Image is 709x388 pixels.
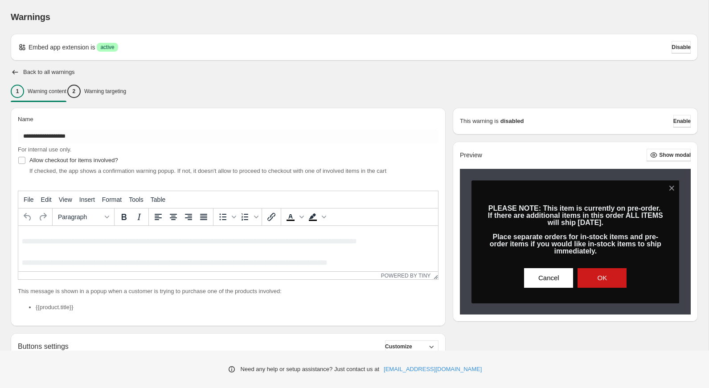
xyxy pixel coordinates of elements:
[283,209,305,225] div: Text color
[131,209,147,225] button: Italic
[384,365,482,374] a: [EMAIL_ADDRESS][DOMAIN_NAME]
[385,340,439,353] button: Customize
[18,226,438,271] iframe: Rich Text Area
[67,82,126,101] button: 2Warning targeting
[151,196,165,203] span: Table
[29,43,95,52] p: Embed app extension is
[67,85,81,98] div: 2
[647,149,691,161] button: Show modal
[100,44,114,51] span: active
[238,209,260,225] div: Numbered list
[500,117,524,126] strong: disabled
[24,196,34,203] span: File
[129,196,143,203] span: Tools
[264,209,279,225] button: Insert/edit link
[29,167,386,174] span: If checked, the app shows a confirmation warning popup. If not, it doesn't allow to proceed to ch...
[524,268,573,288] button: Cancel
[84,88,126,95] p: Warning targeting
[578,268,627,288] button: OK
[18,116,33,123] span: Name
[672,41,691,53] button: Disable
[116,209,131,225] button: Bold
[673,118,691,125] span: Enable
[18,342,69,351] h2: Buttons settings
[430,272,438,279] div: Resize
[460,117,499,126] p: This warning is
[305,209,328,225] div: Background color
[196,209,211,225] button: Justify
[166,209,181,225] button: Align center
[36,303,439,312] li: {{product.title}}
[488,204,663,255] span: PLEASE NOTE: This item is currently on pre-order. If there are additional items in this order ALL...
[79,196,95,203] span: Insert
[11,85,24,98] div: 1
[381,273,431,279] a: Powered by Tiny
[11,12,50,22] span: Warnings
[23,69,75,76] h2: Back to all warnings
[385,343,412,350] span: Customize
[41,196,52,203] span: Edit
[102,196,122,203] span: Format
[672,44,691,51] span: Disable
[20,209,35,225] button: Undo
[673,115,691,127] button: Enable
[58,213,102,221] span: Paragraph
[18,146,71,153] span: For internal use only.
[659,151,691,159] span: Show modal
[18,287,439,296] p: This message is shown in a popup when a customer is trying to purchase one of the products involved:
[54,209,112,225] button: Formats
[215,209,238,225] div: Bullet list
[151,209,166,225] button: Align left
[29,157,118,163] span: Allow checkout for items involved?
[35,209,50,225] button: Redo
[11,82,66,101] button: 1Warning content
[181,209,196,225] button: Align right
[28,88,66,95] p: Warning content
[460,151,482,159] h2: Preview
[59,196,72,203] span: View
